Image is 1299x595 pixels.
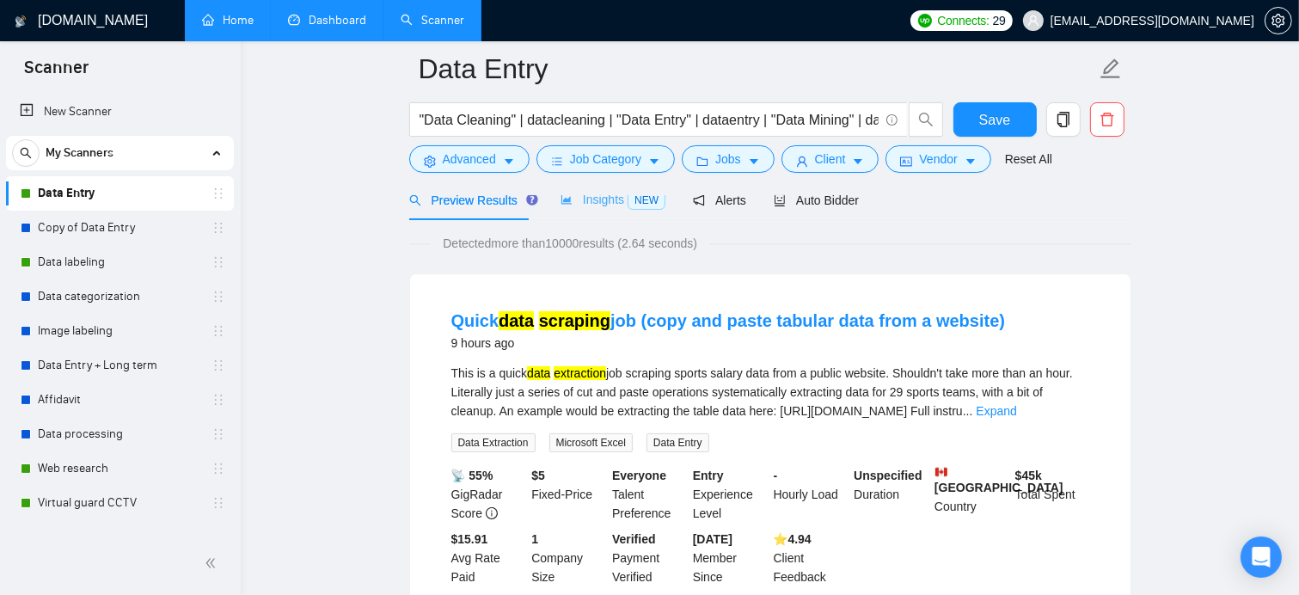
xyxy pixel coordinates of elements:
a: Affidavit [38,383,201,417]
span: notification [693,194,705,206]
div: Tooltip anchor [524,192,540,207]
a: Quickdata scrapingjob (copy and paste tabular data from a website) [451,311,1006,330]
button: barsJob Categorycaret-down [536,145,675,173]
b: $ 5 [531,469,545,482]
span: holder [211,427,225,441]
div: This is a quick job scraping sports salary data from a public website. Shouldn't take more than a... [451,364,1089,420]
img: upwork-logo.png [918,14,932,28]
div: Member Since [689,530,770,586]
span: user [796,155,808,168]
div: Avg Rate Paid [448,530,529,586]
div: Company Size [528,530,609,586]
input: Search Freelance Jobs... [420,109,879,131]
b: Everyone [612,469,666,482]
b: Unspecified [854,469,922,482]
span: Microsoft Excel [549,433,633,452]
span: Insights [561,193,665,206]
span: idcard [900,155,912,168]
a: homeHome [202,13,254,28]
span: area-chart [561,193,573,205]
span: edit [1100,58,1122,80]
span: holder [211,290,225,304]
span: setting [424,155,436,168]
div: Experience Level [689,466,770,523]
a: dashboardDashboard [288,13,366,28]
span: robot [774,194,786,206]
b: ⭐️ 4.94 [774,532,812,546]
a: Web research [38,451,201,486]
button: Save [953,102,1037,137]
b: 1 [531,532,538,546]
b: Entry [693,469,724,482]
span: Connects: [937,11,989,30]
span: holder [211,359,225,372]
button: copy [1046,102,1081,137]
b: [DATE] [693,532,732,546]
button: folderJobscaret-down [682,145,775,173]
span: Jobs [715,150,741,169]
a: Data labeling [38,245,201,279]
button: search [909,102,943,137]
span: Data Entry [646,433,709,452]
b: Verified [612,532,656,546]
span: folder [696,155,708,168]
button: search [12,139,40,167]
span: holder [211,462,225,475]
b: 📡 55% [451,469,493,482]
span: NEW [628,191,665,210]
b: $15.91 [451,532,488,546]
img: 🇨🇦 [935,466,947,478]
span: holder [211,221,225,235]
a: searchScanner [401,13,464,28]
a: Data categorization [38,279,201,314]
a: Image labeling [38,314,201,348]
span: info-circle [886,114,898,126]
span: holder [211,187,225,200]
div: Hourly Load [770,466,851,523]
span: Preview Results [409,193,533,207]
span: Detected more than 10000 results (2.64 seconds) [431,234,709,253]
span: delete [1091,112,1124,127]
span: Job Category [570,150,641,169]
span: holder [211,324,225,338]
span: Client [815,150,846,169]
a: New Scanner [20,95,220,129]
span: Vendor [919,150,957,169]
span: Data Extraction [451,433,536,452]
span: Save [979,109,1010,131]
span: Advanced [443,150,496,169]
b: $ 45k [1015,469,1042,482]
a: Data processing [38,417,201,451]
span: copy [1047,112,1080,127]
span: caret-down [965,155,977,168]
div: 9 hours ago [451,333,1006,353]
span: search [409,194,421,206]
b: [GEOGRAPHIC_DATA] [934,466,1063,494]
input: Scanner name... [419,47,1096,90]
button: userClientcaret-down [781,145,879,173]
mark: data [527,366,550,380]
a: setting [1265,14,1292,28]
a: Automotive parts [38,520,201,555]
span: holder [211,393,225,407]
span: caret-down [503,155,515,168]
mark: data [499,311,534,330]
button: delete [1090,102,1124,137]
span: caret-down [748,155,760,168]
div: Talent Preference [609,466,689,523]
b: - [774,469,778,482]
span: holder [211,255,225,269]
a: Virtual guard CCTV [38,486,201,520]
span: caret-down [852,155,864,168]
span: search [13,147,39,159]
span: setting [1265,14,1291,28]
span: Auto Bidder [774,193,859,207]
li: New Scanner [6,95,234,129]
span: info-circle [486,507,498,519]
mark: scraping [539,311,610,330]
div: Client Feedback [770,530,851,586]
mark: extraction [554,366,606,380]
img: logo [15,8,27,35]
span: My Scanners [46,136,113,170]
span: bars [551,155,563,168]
